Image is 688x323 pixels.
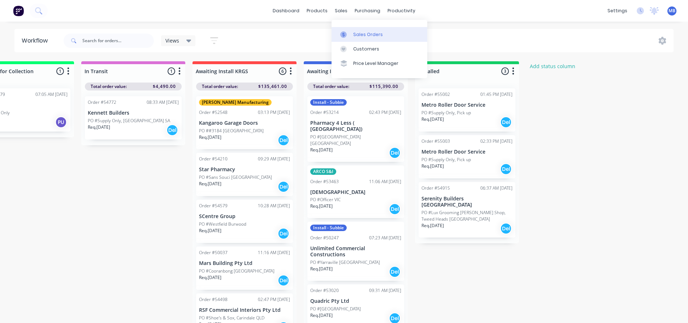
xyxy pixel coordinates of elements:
[55,116,67,128] div: PU
[310,196,341,203] p: PO #Officer VIC
[384,5,419,16] div: productivity
[419,135,515,178] div: Order #5500302:33 PM [DATE]Metro Roller Door ServicePO #Supply Only, Pick upReq.[DATE]Del
[419,88,515,132] div: Order #5500201:45 PM [DATE]Metro Roller Door ServicePO #Supply Only, Pick upReq.[DATE]Del
[35,91,68,98] div: 07:05 AM [DATE]
[199,203,228,209] div: Order #54579
[88,99,116,106] div: Order #54772
[421,163,444,169] p: Req. [DATE]
[369,287,401,294] div: 09:31 AM [DATE]
[258,109,290,116] div: 03:13 PM [DATE]
[258,203,290,209] div: 10:28 AM [DATE]
[199,174,272,181] p: PO #Sans Souci [GEOGRAPHIC_DATA]
[421,196,512,208] p: Serenity Builders [GEOGRAPHIC_DATA]
[421,222,444,229] p: Req. [DATE]
[353,46,379,52] div: Customers
[307,165,404,218] div: ARCO S&IOrder #5346311:06 AM [DATE][DEMOGRAPHIC_DATA]PO #Officer VICReq.[DATE]Del
[310,306,361,312] p: PO #[GEOGRAPHIC_DATA]
[88,124,110,130] p: Req. [DATE]
[310,147,333,153] p: Req. [DATE]
[199,268,274,274] p: PO #Cooranbong [GEOGRAPHIC_DATA]
[153,83,176,90] span: $4,490.00
[421,185,450,191] div: Order #54915
[332,27,427,41] a: Sales Orders
[351,5,384,16] div: purchasing
[310,109,339,116] div: Order #53214
[85,96,182,140] div: Order #5477208:33 AM [DATE]Kennett BuildersPO #Supply Only, [GEOGRAPHIC_DATA] SAReq.[DATE]Del
[258,296,290,303] div: 02:47 PM [DATE]
[258,156,290,162] div: 09:29 AM [DATE]
[310,168,336,175] div: ARCO S&I
[196,200,293,243] div: Order #5457910:28 AM [DATE]SCentre GroupPO #Westfield BurwoodReq.[DATE]Del
[389,147,401,159] div: Del
[199,227,221,234] p: Req. [DATE]
[199,120,290,126] p: Kangaroo Garage Doors
[310,298,401,304] p: Quadric Pty Ltd
[369,83,398,90] span: $115,390.00
[310,235,339,241] div: Order #50247
[369,235,401,241] div: 07:23 AM [DATE]
[88,110,179,116] p: Kennett Builders
[421,102,512,108] p: Metro Roller Door Service
[389,266,401,278] div: Del
[421,149,512,155] p: Metro Roller Door Service
[199,128,264,134] p: PO ##3184 [GEOGRAPHIC_DATA]
[166,124,178,136] div: Del
[22,36,51,45] div: Workflow
[421,138,450,145] div: Order #55003
[199,213,290,220] p: SCentre Group
[310,259,380,266] p: PO #Yarraville [GEOGRAPHIC_DATA]
[199,315,264,321] p: PO #Shoe's & Sox, Carindale QLD
[199,221,246,227] p: PO #Westfield Burwood
[310,203,333,209] p: Req. [DATE]
[389,203,401,215] div: Del
[307,96,404,162] div: Install - SubbieOrder #5321402:43 PM [DATE]Pharmacy 4 Less ( [GEOGRAPHIC_DATA])PO #[GEOGRAPHIC_DA...
[332,42,427,56] a: Customers
[369,109,401,116] div: 02:43 PM [DATE]
[500,116,512,128] div: Del
[91,83,127,90] span: Total order value:
[165,37,179,44] span: Views
[419,182,515,238] div: Order #5491506:37 AM [DATE]Serenity Builders [GEOGRAPHIC_DATA]PO #Lux Grooming [PERSON_NAME] Shop...
[269,5,303,16] a: dashboard
[310,266,333,272] p: Req. [DATE]
[604,5,631,16] div: settings
[199,296,228,303] div: Order #54498
[310,189,401,195] p: [DEMOGRAPHIC_DATA]
[480,91,512,98] div: 01:45 PM [DATE]
[199,181,221,187] p: Req. [DATE]
[668,8,675,14] span: MB
[332,56,427,71] a: Price Level Manager
[147,99,179,106] div: 08:33 AM [DATE]
[500,163,512,175] div: Del
[202,83,238,90] span: Total order value:
[310,134,401,147] p: PO #[GEOGRAPHIC_DATA] [GEOGRAPHIC_DATA]
[196,96,293,149] div: [PERSON_NAME] ManufacturingOrder #5254803:13 PM [DATE]Kangaroo Garage DoorsPO ##3184 [GEOGRAPHIC_...
[480,138,512,145] div: 02:33 PM [DATE]
[369,178,401,185] div: 11:06 AM [DATE]
[421,116,444,123] p: Req. [DATE]
[258,249,290,256] div: 11:16 AM [DATE]
[421,110,471,116] p: PO #Supply Only, Pick up
[258,83,287,90] span: $135,461.00
[480,185,512,191] div: 06:37 AM [DATE]
[310,120,401,132] p: Pharmacy 4 Less ( [GEOGRAPHIC_DATA])
[421,156,471,163] p: PO #Supply Only, Pick up
[421,209,512,222] p: PO #Lux Grooming [PERSON_NAME] Shop, Tweed Heads [GEOGRAPHIC_DATA]
[196,153,293,196] div: Order #5421009:29 AM [DATE]Star PharmacyPO #Sans Souci [GEOGRAPHIC_DATA]Req.[DATE]Del
[88,118,170,124] p: PO #Supply Only, [GEOGRAPHIC_DATA] SA
[307,222,404,281] div: Install - SubbieOrder #5024707:23 AM [DATE]Unlimited Commercial ConstructionsPO #Yarraville [GEOG...
[199,274,221,281] p: Req. [DATE]
[199,109,228,116] div: Order #52548
[331,5,351,16] div: sales
[421,91,450,98] div: Order #55002
[199,249,228,256] div: Order #50037
[353,31,383,38] div: Sales Orders
[526,61,579,71] button: Add status column
[310,245,401,258] p: Unlimited Commercial Constructions
[199,99,272,106] div: [PERSON_NAME] Manufacturing
[199,134,221,141] p: Req. [DATE]
[313,83,349,90] span: Total order value:
[82,34,154,48] input: Search for orders...
[353,60,398,67] div: Price Level Manager
[199,167,290,173] p: Star Pharmacy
